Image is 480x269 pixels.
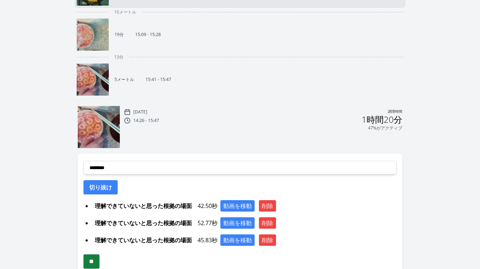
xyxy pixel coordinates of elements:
font: 理解できていないと思った根拠の場面 [95,202,192,210]
font: 15:09 - 15:28 [135,31,161,37]
button: 動画を移動 [220,234,255,246]
button: 削除 [259,217,276,229]
img: 250813064243_thumb.jpeg [78,106,120,148]
font: 19分 [114,31,124,37]
font: 理解できていないと思った根拠の場面 [95,219,192,227]
font: 13分 [114,54,123,60]
font: 1時間20分 [362,113,402,125]
font: 理解できていないと思った根拠の場面 [95,236,192,244]
img: 250813061014_thumb.jpeg [77,19,109,51]
img: 250813064243_thumb.jpeg [77,64,109,96]
font: 42.50秒 [198,202,218,210]
font: 切り抜け [89,183,112,191]
button: 動画を移動 [220,217,255,229]
font: [DATE] [133,109,147,115]
font: 47%がアクティブ [368,125,402,131]
font: 10メートル [114,9,136,15]
button: 削除 [259,200,276,212]
font: 5メートル [114,76,134,82]
font: 15:41 - 15:47 [145,76,171,82]
button: 切り抜け [83,180,118,194]
font: 動画を移動 [223,202,252,210]
font: 削除 [262,219,273,227]
font: 削除 [262,236,273,244]
font: 調理時間 [388,109,402,114]
font: 14:26 - 15:47 [133,117,159,123]
font: 削除 [262,202,273,210]
button: 削除 [259,234,276,246]
font: 動画を移動 [223,236,252,244]
font: 動画を移動 [223,219,252,227]
font: 52.77秒 [198,219,218,227]
font: 45.83秒 [198,236,218,244]
button: 動画を移動 [220,200,255,212]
